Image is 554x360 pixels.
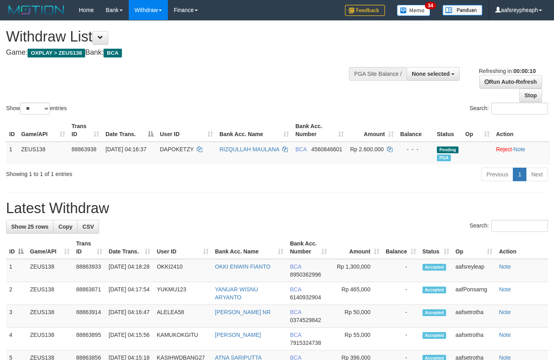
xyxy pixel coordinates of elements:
[219,146,279,152] a: RIZQULLAH MAULANA
[28,49,85,57] span: OXPLAY > ZEUS138
[104,49,122,57] span: BCA
[347,119,397,142] th: Amount: activate to sort column ascending
[215,309,271,315] a: [PERSON_NAME] NR
[290,271,321,278] span: Copy 8950362996 to clipboard
[73,236,105,259] th: Trans ID: activate to sort column ascending
[6,236,27,259] th: ID: activate to sort column descending
[422,309,446,316] span: Accepted
[496,236,548,259] th: Action
[397,119,434,142] th: Balance
[27,236,73,259] th: Game/API: activate to sort column ascending
[330,259,383,282] td: Rp 1,300,000
[290,263,301,270] span: BCA
[212,236,287,259] th: Bank Acc. Name: activate to sort column ascending
[452,305,496,328] td: aafsetrotha
[290,286,301,293] span: BCA
[481,168,513,181] a: Previous
[215,332,261,338] a: [PERSON_NAME]
[479,68,536,74] span: Refreshing in:
[20,103,50,115] select: Showentries
[73,328,105,350] td: 88863895
[73,259,105,282] td: 88863933
[68,119,102,142] th: Trans ID: activate to sort column ascending
[153,282,212,305] td: YUKMU123
[422,332,446,339] span: Accepted
[216,119,292,142] th: Bank Acc. Name: activate to sort column ascending
[82,224,94,230] span: CSV
[160,146,194,152] span: DAPOKETZY
[287,236,330,259] th: Bank Acc. Number: activate to sort column ascending
[292,119,347,142] th: Bank Acc. Number: activate to sort column ascending
[6,305,27,328] td: 3
[383,236,419,259] th: Balance: activate to sort column ascending
[422,287,446,293] span: Accepted
[106,328,153,350] td: [DATE] 04:15:56
[153,259,212,282] td: OKKI2410
[6,29,361,45] h1: Withdraw List
[6,220,54,233] a: Show 25 rows
[499,309,511,315] a: Note
[6,49,361,57] h4: Game: Bank:
[452,282,496,305] td: aafPonsarng
[290,309,301,315] span: BCA
[330,282,383,305] td: Rp 465,000
[383,259,419,282] td: -
[27,328,73,350] td: ZEUS138
[383,282,419,305] td: -
[493,142,550,164] td: ·
[27,282,73,305] td: ZEUS138
[330,305,383,328] td: Rp 50,000
[499,332,511,338] a: Note
[153,328,212,350] td: KAMUKOKGITU
[27,305,73,328] td: ZEUS138
[397,5,430,16] img: Button%20Memo.svg
[6,142,18,164] td: 1
[491,220,548,232] input: Search:
[215,286,258,301] a: YANUAR WISNU ARYANTO
[6,282,27,305] td: 2
[452,328,496,350] td: aafsetrotha
[479,75,542,89] a: Run Auto-Refresh
[6,328,27,350] td: 4
[73,282,105,305] td: 88863871
[311,146,343,152] span: Copy 4560846601 to clipboard
[400,145,430,153] div: - - -
[6,200,548,216] h1: Latest Withdraw
[6,119,18,142] th: ID
[345,5,385,16] img: Feedback.jpg
[153,236,212,259] th: User ID: activate to sort column ascending
[6,4,67,16] img: MOTION_logo.png
[350,146,384,152] span: Rp 2.600.000
[513,168,526,181] a: 1
[437,154,451,161] span: Marked by aafsreyleap
[215,263,271,270] a: OKKI ENWIN FIANTO
[526,168,548,181] a: Next
[407,67,460,81] button: None selected
[6,103,67,115] label: Show entries
[513,68,536,74] strong: 00:00:10
[106,305,153,328] td: [DATE] 04:16:47
[349,67,407,81] div: PGA Site Balance /
[425,2,436,9] span: 34
[330,328,383,350] td: Rp 55,000
[514,146,526,152] a: Note
[383,305,419,328] td: -
[290,317,321,323] span: Copy 0374529842 to clipboard
[452,236,496,259] th: Op: activate to sort column ascending
[519,89,542,102] a: Stop
[73,305,105,328] td: 88863914
[77,220,99,233] a: CSV
[58,224,72,230] span: Copy
[290,340,321,346] span: Copy 7915324738 to clipboard
[157,119,216,142] th: User ID: activate to sort column ascending
[442,5,482,16] img: panduan.png
[437,146,458,153] span: Pending
[6,259,27,282] td: 1
[491,103,548,115] input: Search:
[462,119,493,142] th: Op: activate to sort column ascending
[452,259,496,282] td: aafsreyleap
[383,328,419,350] td: -
[295,146,307,152] span: BCA
[499,263,511,270] a: Note
[419,236,452,259] th: Status: activate to sort column ascending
